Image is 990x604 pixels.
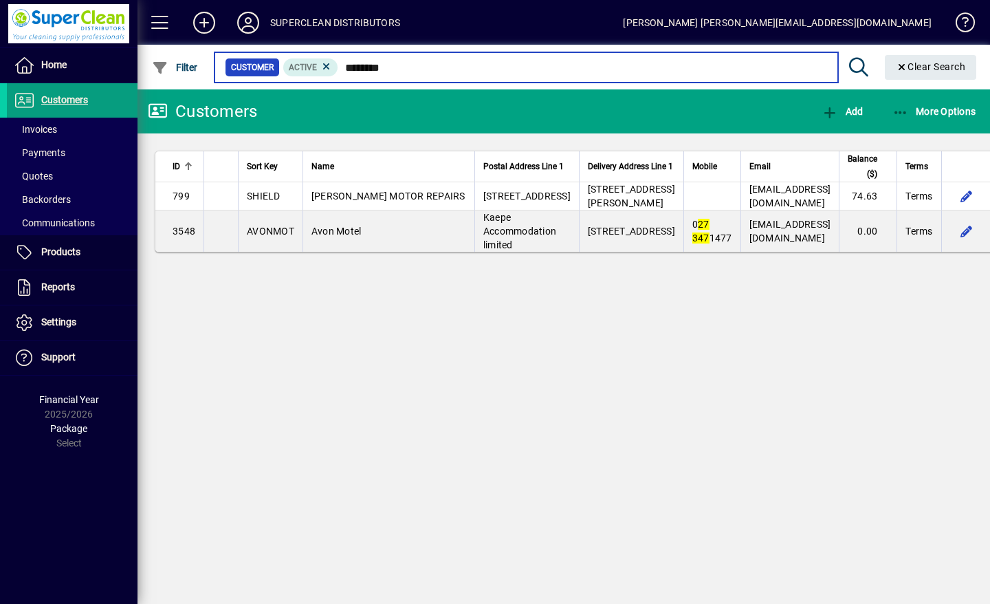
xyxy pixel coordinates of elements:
[41,94,88,105] span: Customers
[7,211,137,235] a: Communications
[588,159,673,174] span: Delivery Address Line 1
[588,184,675,208] span: [STREET_ADDRESS][PERSON_NAME]
[173,159,180,174] span: ID
[173,226,195,237] span: 3548
[905,224,932,238] span: Terms
[692,219,709,244] em: 27 347
[311,226,362,237] span: Avon Motel
[247,226,294,237] span: AVONMOT
[839,182,896,211] td: 74.63
[848,151,877,182] span: Balance ($)
[148,55,201,80] button: Filter
[311,191,465,202] span: [PERSON_NAME] MOTOR REPAIRS
[148,100,257,122] div: Customers
[7,235,137,270] a: Products
[839,211,896,252] td: 0.00
[231,61,274,74] span: Customer
[749,159,831,174] div: Email
[848,151,890,182] div: Balance ($)
[483,191,571,202] span: [STREET_ADDRESS]
[483,159,564,174] span: Postal Address Line 1
[956,220,978,242] button: Edit
[289,63,317,72] span: Active
[7,270,137,305] a: Reports
[623,12,932,34] div: [PERSON_NAME] [PERSON_NAME][EMAIL_ADDRESS][DOMAIN_NAME]
[7,188,137,211] a: Backorders
[822,106,863,117] span: Add
[692,159,732,174] div: Mobile
[41,316,76,327] span: Settings
[311,159,334,174] span: Name
[270,12,400,34] div: SUPERCLEAN DISTRIBUTORS
[885,55,977,80] button: Clear
[14,147,65,158] span: Payments
[483,212,556,250] span: Kaepe Accommodation limited
[14,217,95,228] span: Communications
[247,191,280,202] span: SHIELD
[896,61,966,72] span: Clear Search
[889,99,980,124] button: More Options
[182,10,226,35] button: Add
[14,124,57,135] span: Invoices
[945,3,973,47] a: Knowledge Base
[14,194,71,205] span: Backorders
[226,10,270,35] button: Profile
[311,159,466,174] div: Name
[7,118,137,141] a: Invoices
[892,106,976,117] span: More Options
[956,185,978,207] button: Edit
[41,59,67,70] span: Home
[41,281,75,292] span: Reports
[7,141,137,164] a: Payments
[41,246,80,257] span: Products
[749,219,831,244] span: [EMAIL_ADDRESS][DOMAIN_NAME]
[749,184,831,208] span: [EMAIL_ADDRESS][DOMAIN_NAME]
[7,305,137,340] a: Settings
[173,191,190,202] span: 799
[818,99,866,124] button: Add
[283,58,338,76] mat-chip: Activation Status: Active
[905,189,932,203] span: Terms
[50,423,87,434] span: Package
[247,159,278,174] span: Sort Key
[39,394,99,405] span: Financial Year
[905,159,928,174] span: Terms
[7,48,137,83] a: Home
[152,62,198,73] span: Filter
[692,159,717,174] span: Mobile
[173,159,195,174] div: ID
[14,171,53,182] span: Quotes
[692,219,732,244] span: 0 1477
[7,164,137,188] a: Quotes
[7,341,137,375] a: Support
[588,226,675,237] span: [STREET_ADDRESS]
[41,352,76,363] span: Support
[749,159,771,174] span: Email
